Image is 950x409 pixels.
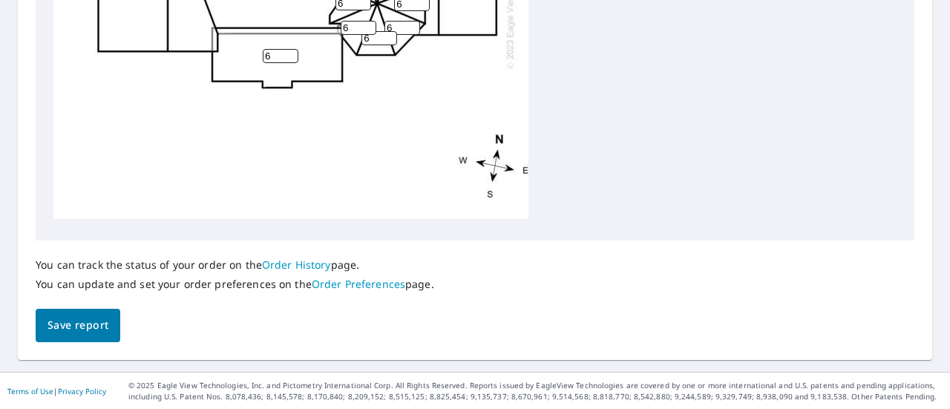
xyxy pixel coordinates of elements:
[7,387,106,396] p: |
[128,380,943,402] p: © 2025 Eagle View Technologies, Inc. and Pictometry International Corp. All Rights Reserved. Repo...
[36,278,434,291] p: You can update and set your order preferences on the page.
[36,258,434,272] p: You can track the status of your order on the page.
[47,316,108,335] span: Save report
[36,309,120,342] button: Save report
[312,277,405,291] a: Order Preferences
[58,386,106,396] a: Privacy Policy
[7,386,53,396] a: Terms of Use
[262,258,331,272] a: Order History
